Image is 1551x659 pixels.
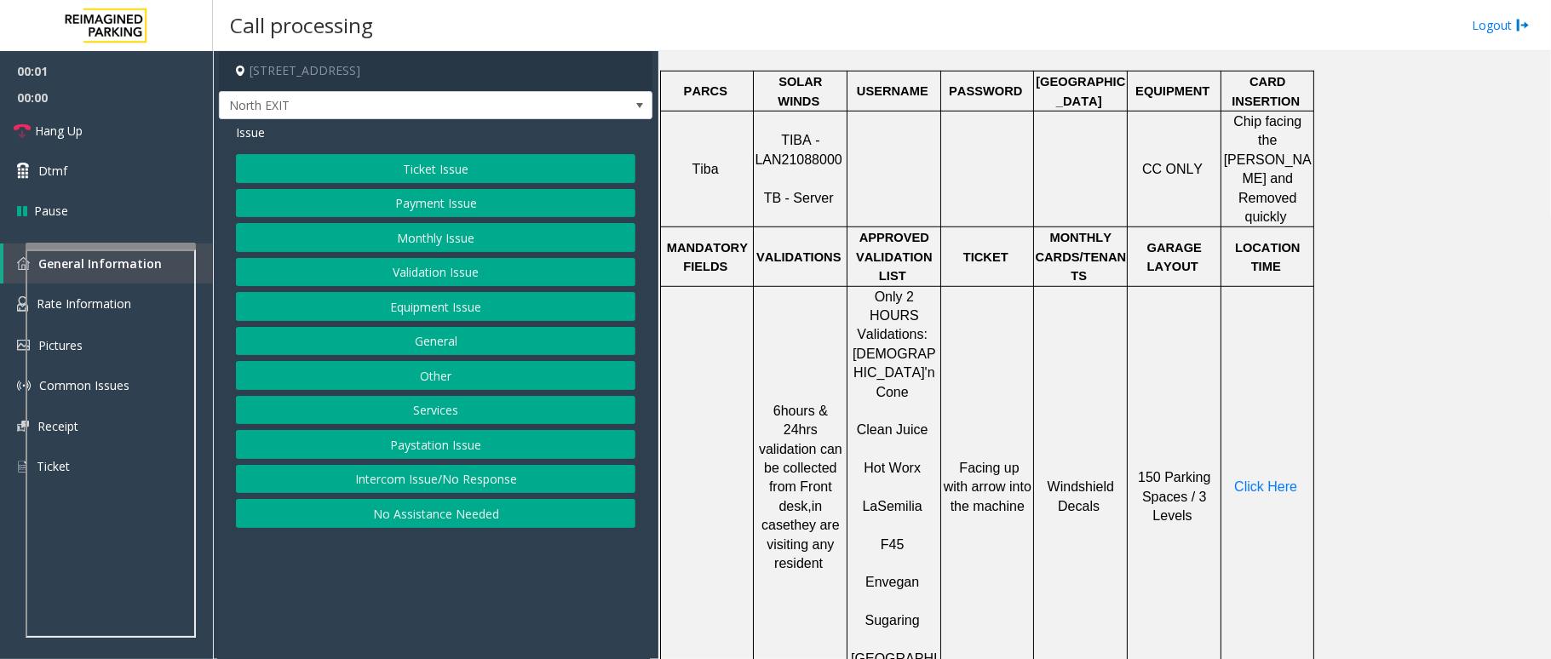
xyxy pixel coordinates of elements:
button: Validation Issue [236,258,635,287]
button: Payment Issue [236,189,635,218]
button: Ticket Issue [236,154,635,183]
button: General [236,327,635,356]
span: Windshield Decals [1048,479,1114,513]
span: TB - Server [764,191,834,205]
span: [GEOGRAPHIC_DATA] [1036,75,1125,107]
span: GARAGE LAYOUT [1147,241,1202,273]
span: Envegan [865,575,919,589]
img: 'icon' [17,379,31,393]
img: 'icon' [17,459,28,474]
span: LOCATION TIME [1235,241,1301,273]
span: 6hours & 24hrs validation can be collected from Front desk, [759,404,842,513]
h4: [STREET_ADDRESS] [219,51,652,91]
span: Issue [236,123,265,141]
span: North EXIT [220,92,566,119]
img: 'icon' [17,421,29,432]
span: USERNAME [857,84,928,98]
button: No Assistance Needed [236,499,635,528]
img: 'icon' [17,296,28,312]
img: logout [1516,16,1530,34]
button: Equipment Issue [236,292,635,321]
span: MONTHLY CARDS/TENANTS [1035,231,1126,283]
img: 'icon' [17,340,30,351]
span: APPROVED VALIDATION LIST [856,231,933,283]
img: 'icon' [17,257,30,270]
a: General Information [3,244,213,284]
span: Chip facing the [PERSON_NAME] and Removed quickly [1224,114,1312,224]
span: La [862,499,877,513]
span: PASSWORD [949,84,1022,98]
a: Logout [1472,16,1530,34]
span: MANDATORY FIELDS [667,241,748,273]
button: Intercom Issue/No Response [236,465,635,494]
span: F45 [881,537,905,552]
span: EQUIPMENT [1135,84,1209,98]
button: Other [236,361,635,390]
span: TIBA - LAN21088000 [755,133,842,166]
span: PARCS [684,84,727,98]
span: Clean Juice [857,422,928,437]
button: Paystation Issue [236,430,635,459]
span: Tiba [692,162,719,176]
span: Sugaring [865,613,920,627]
span: SOLAR WINDS [778,75,822,107]
button: Services [236,396,635,425]
span: they are visiting any resident [767,518,839,570]
span: VALIDATIONS [756,250,841,264]
span: Pause [34,202,68,220]
span: 150 Parking Spaces / 3 Levels [1138,470,1210,523]
span: Hot Worx [864,461,921,475]
span: Semilia [877,499,922,513]
a: Click Here [1234,480,1297,494]
span: CARD INSERTION [1232,75,1300,107]
button: Monthly Issue [236,223,635,252]
span: Hang Up [35,122,83,140]
span: CC ONLY [1142,162,1203,176]
span: TICKET [963,250,1008,264]
span: [DEMOGRAPHIC_DATA]'n Cone [853,347,936,399]
span: Only 2 HOURS Validations: [857,289,928,342]
h3: Call processing [221,4,382,46]
span: Dtmf [38,162,67,180]
span: Facing up with arrow into the machine [944,461,1031,513]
